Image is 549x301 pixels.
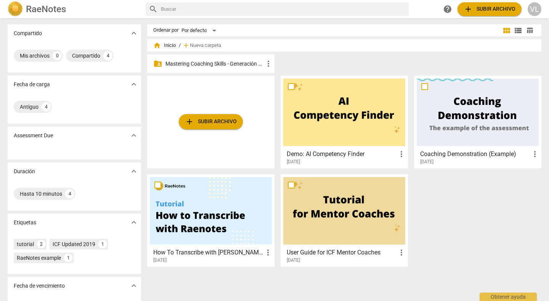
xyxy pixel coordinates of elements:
div: 0 [53,51,62,60]
div: Por defecto [181,24,219,37]
div: Ordenar por [153,27,178,33]
span: Subir archivo [464,5,515,14]
span: expand_more [129,131,138,140]
span: expand_more [129,218,138,227]
span: Nueva carpeta [190,43,221,48]
span: [DATE] [420,159,433,165]
span: help [443,5,452,14]
h3: How To Transcribe with RaeNotes [153,248,263,257]
img: Logo [8,2,23,17]
div: Mis archivos [20,52,50,60]
div: RaeNotes example [17,254,61,262]
button: Lista [512,25,524,36]
button: Mostrar más [128,79,140,90]
span: search [149,5,158,14]
span: more_vert [530,150,539,159]
span: view_module [502,26,511,35]
p: Assessment Due [14,132,53,140]
p: Duración [14,167,35,175]
h3: Coaching Demonstration (Example) [420,150,530,159]
span: more_vert [397,150,406,159]
p: Compartido [14,29,42,37]
button: Mostrar más [128,217,140,228]
div: 2 [37,240,45,248]
div: 4 [103,51,112,60]
button: Subir [457,2,522,16]
span: Subir archivo [185,117,237,126]
button: Tabla [524,25,535,36]
a: How To Transcribe with [PERSON_NAME][DATE] [150,177,272,263]
span: more_vert [264,59,273,68]
button: Mostrar más [128,166,140,177]
a: Coaching Demonstration (Example)[DATE] [417,79,539,165]
div: 4 [65,189,74,198]
div: ICF Updated 2019 [53,240,95,248]
span: more_vert [263,248,273,257]
a: Obtener ayuda [441,2,454,16]
a: User Guide for ICF Mentor Coaches[DATE] [283,177,405,263]
button: Mostrar más [128,27,140,39]
button: Mostrar más [128,280,140,291]
div: Obtener ayuda [480,293,537,301]
button: Mostrar más [128,130,140,141]
p: Fecha de carga [14,80,50,89]
h3: Demo: AI Competency Finder [287,150,397,159]
p: Etiquetas [14,219,36,227]
span: expand_more [129,80,138,89]
span: Inicio [153,42,176,49]
div: Antiguo [20,103,39,111]
span: add [185,117,194,126]
p: Fecha de vencimiento [14,282,65,290]
div: Compartido [72,52,100,60]
button: Subir [179,114,243,129]
button: VL [528,2,541,16]
span: folder_shared [153,59,162,68]
span: view_list [514,26,523,35]
span: more_vert [397,248,406,257]
a: Demo: AI Competency Finder[DATE] [283,79,405,165]
span: expand_more [129,29,138,38]
div: 1 [64,254,72,262]
span: add [464,5,473,14]
span: / [179,43,181,48]
button: Cuadrícula [501,25,512,36]
h2: RaeNotes [26,4,66,14]
span: home [153,42,161,49]
div: Hasta 10 minutos [20,190,62,198]
a: LogoRaeNotes [8,2,140,17]
div: 1 [98,240,107,248]
span: [DATE] [287,257,300,264]
p: Mastering Coaching Skills - Generación 32 [165,60,264,68]
span: [DATE] [153,257,167,264]
span: [DATE] [287,159,300,165]
span: expand_more [129,281,138,290]
span: expand_more [129,167,138,176]
span: table_chart [526,27,533,34]
input: Buscar [161,3,406,15]
div: tutorial [17,240,34,248]
div: 4 [42,102,51,111]
span: add [182,42,190,49]
h3: User Guide for ICF Mentor Coaches [287,248,397,257]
